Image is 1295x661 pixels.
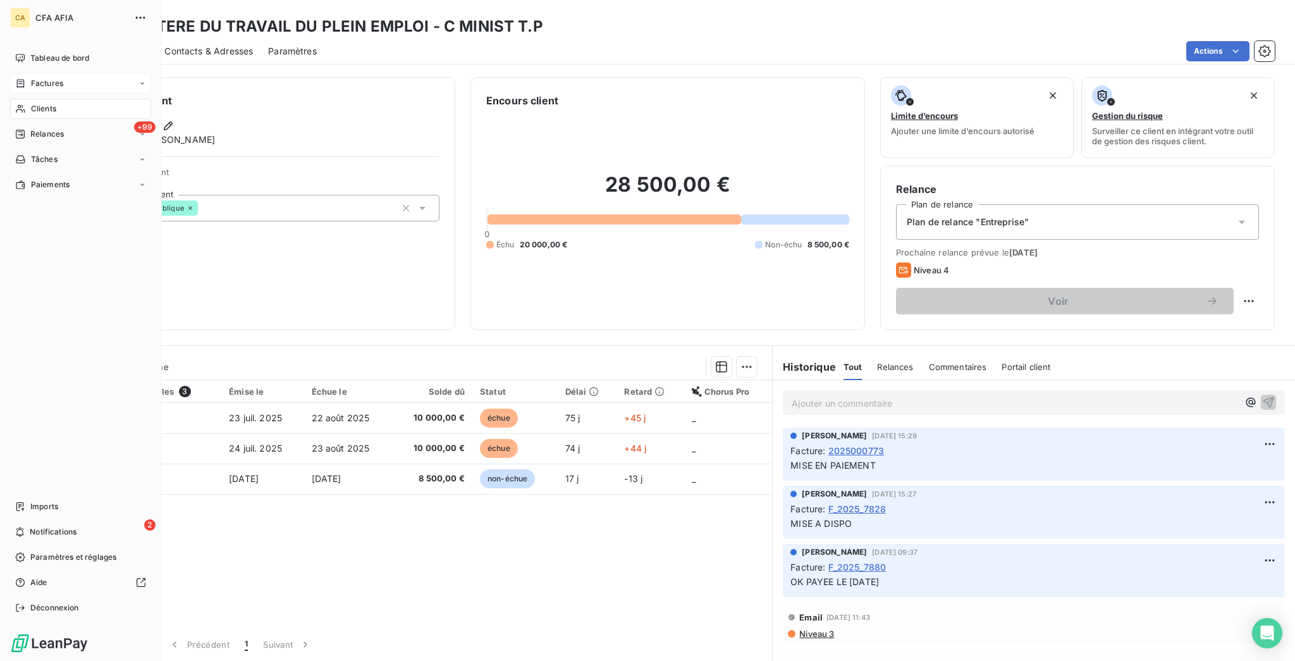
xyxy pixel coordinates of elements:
span: MISE A DISPO [790,518,852,529]
span: [DATE] 09:37 [872,548,918,556]
span: 22 août 2025 [312,412,370,423]
span: Surveiller ce client en intégrant votre outil de gestion des risques client. [1092,126,1264,146]
span: 75 j [565,412,580,423]
span: Tableau de bord [30,53,89,64]
span: Paramètres [268,45,317,58]
button: Suivant [255,631,319,658]
span: Limite d’encours [891,111,958,121]
span: CFA AFIA [35,13,126,23]
span: Plan de relance "Entreprise" [907,216,1029,228]
span: 23 juil. 2025 [229,412,282,423]
span: 10 000,00 € [400,412,464,424]
span: échue [480,409,518,428]
span: Notifications [30,526,77,538]
span: [DATE] [312,473,341,484]
span: échue [480,439,518,458]
span: Propriétés Client [102,167,439,185]
span: Ajouter une limite d’encours autorisé [891,126,1034,136]
a: Aide [10,572,151,593]
span: [PERSON_NAME] [802,488,867,500]
span: 10 000,00 € [400,442,464,455]
span: +45 j [624,412,646,423]
div: Émise le [229,386,296,397]
h6: Encours client [486,93,558,108]
span: F_2025_7880 [828,560,887,574]
span: 8 500,00 € [400,473,464,485]
span: 3 [179,386,190,397]
span: Factures [31,78,63,89]
span: _ [692,412,696,423]
span: 2025000773 [828,444,885,457]
span: 17 j [565,473,579,484]
img: Logo LeanPay [10,633,89,653]
span: 74 j [565,443,580,454]
div: Échue le [312,386,385,397]
span: Relances [877,362,913,372]
span: [PERSON_NAME] [802,547,867,558]
span: Niveau 4 [914,265,949,275]
span: _ [692,443,696,454]
div: Statut [480,386,550,397]
span: Non-échu [765,239,802,250]
span: [PERSON_NAME] [802,430,867,442]
span: [DATE] 11:43 [826,614,870,621]
div: Solde dû [400,386,464,397]
span: [DATE] 15:27 [872,490,916,498]
div: Chorus Pro [692,386,765,397]
span: _ [692,473,696,484]
span: Gestion du risque [1092,111,1163,121]
h2: 28 500,00 € [486,172,849,210]
span: Portail client [1002,362,1050,372]
span: Tout [844,362,862,372]
span: [DATE] [1009,247,1038,257]
button: Précédent [161,631,237,658]
h6: Relance [896,182,1259,197]
span: -13 j [624,473,642,484]
div: Open Intercom Messenger [1252,618,1282,648]
span: Imports [30,501,58,512]
span: non-échue [480,469,535,488]
h3: MINISTERE DU TRAVAIL DU PLEIN EMPLOI - C MINIST T.P [111,15,543,38]
span: Facture : [790,502,825,516]
span: OK PAYEE LE [DATE] [790,576,879,587]
input: Ajouter une valeur [198,202,208,214]
span: 24 juil. 2025 [229,443,282,454]
span: Paiements [31,179,70,190]
span: Prochaine relance prévue le [896,247,1259,257]
div: CA [10,8,30,28]
span: Déconnexion [30,602,79,614]
span: [DATE] 15:29 [872,432,917,440]
button: Actions [1186,41,1249,61]
span: Relances [30,128,64,140]
span: 8 500,00 € [807,239,850,250]
span: [DATE] [229,473,259,484]
span: Commentaires [929,362,987,372]
span: Tâches [31,154,58,165]
span: +44 j [624,443,646,454]
span: MISE EN PAIEMENT [790,460,875,471]
span: Facture : [790,444,825,457]
span: 20 000,00 € [520,239,568,250]
div: Retard [624,386,676,397]
span: 0 [484,229,489,239]
span: 1 [245,638,248,651]
span: Aide [30,577,47,588]
div: Délai [565,386,610,397]
span: Échu [496,239,515,250]
span: Clients [31,103,56,114]
button: 1 [237,631,255,658]
span: Niveau 3 [798,629,834,639]
span: F_2025_7828 [828,502,887,516]
span: +99 [134,121,156,133]
button: Gestion du risqueSurveiller ce client en intégrant votre outil de gestion des risques client. [1081,77,1275,158]
button: Voir [896,288,1234,314]
h6: Historique [773,359,836,374]
span: Contacts & Adresses [164,45,253,58]
span: Email [799,612,823,622]
button: Limite d’encoursAjouter une limite d’encours autorisé [880,77,1074,158]
h6: Informations client [77,93,439,108]
span: 2 [144,519,156,531]
span: Voir [911,296,1206,306]
span: Paramètres et réglages [30,552,116,563]
span: Facture : [790,560,825,574]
